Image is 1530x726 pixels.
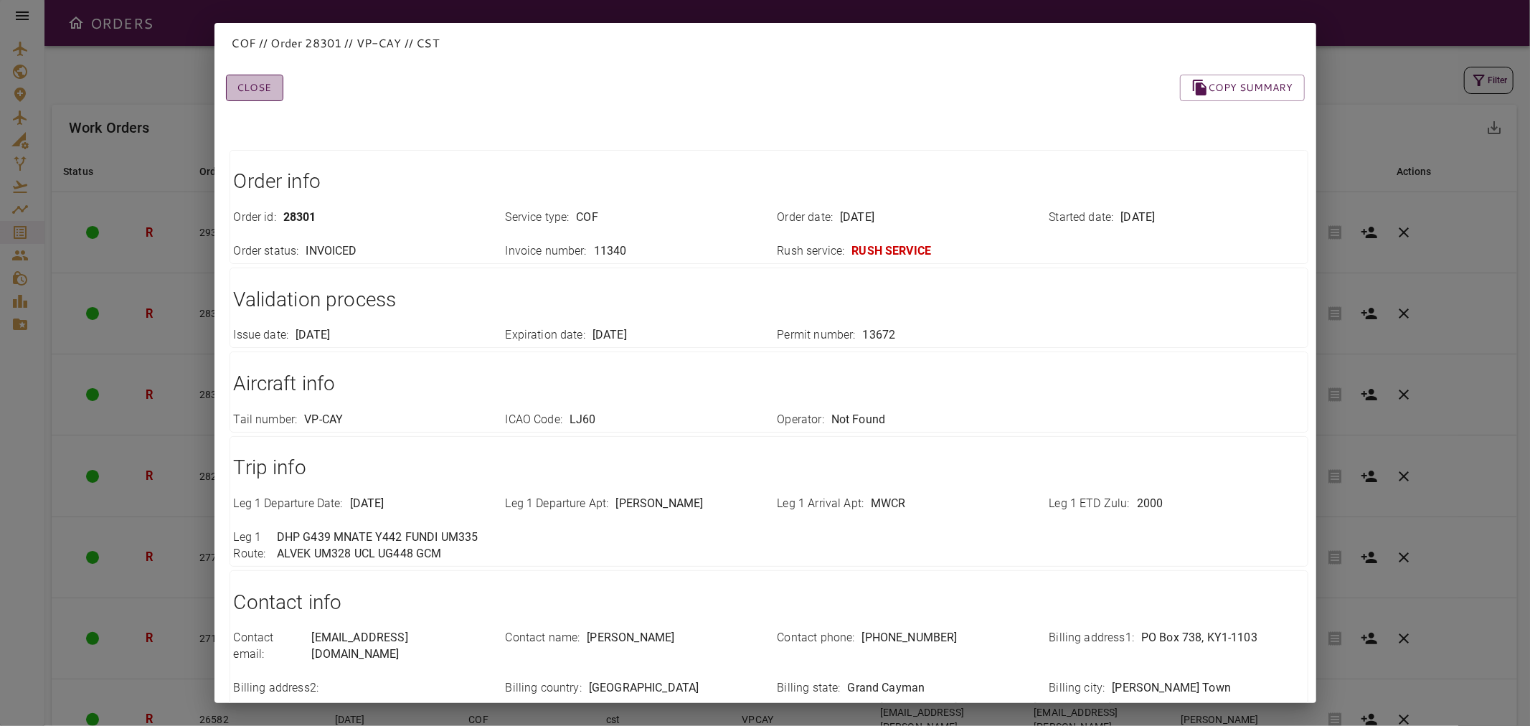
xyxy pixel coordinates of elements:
[234,286,1304,314] h1: Validation process
[306,243,356,260] p: INVOICED
[1137,496,1163,512] p: 2000
[778,680,841,697] p: Billing state :
[506,327,585,344] p: Expiration date :
[234,496,343,512] p: Leg 1 Departure Date :
[304,412,343,428] p: VP-CAY
[871,496,906,512] p: MWCR
[587,630,674,646] p: [PERSON_NAME]
[1180,75,1305,101] button: Copy summary
[234,167,1304,196] h1: Order info
[506,680,582,697] p: Billing country :
[234,327,289,344] p: Issue date :
[234,630,305,663] p: Contact email :
[506,209,570,226] p: Service type :
[234,369,1304,398] h1: Aircraft info
[1049,496,1130,512] p: Leg 1 ETD Zulu :
[234,209,276,226] p: Order id :
[862,630,958,646] p: [PHONE_NUMBER]
[840,209,874,226] p: [DATE]
[1049,209,1114,226] p: Started date :
[296,327,330,344] p: [DATE]
[226,75,283,101] button: Close
[570,412,596,428] p: LJ60
[589,680,699,697] p: [GEOGRAPHIC_DATA]
[592,327,627,344] p: [DATE]
[277,529,488,562] p: DHP G439 MNATE Y442 FUNDI UM335 ALVEK UM328 UCL UG448 GCM
[848,680,925,697] p: Grand Cayman
[1049,680,1105,697] p: Billing city :
[1141,630,1257,646] p: PO Box 738, KY1-1103
[234,243,299,260] p: Order status :
[778,412,824,428] p: Operator :
[616,496,704,512] p: [PERSON_NAME]
[234,588,1304,617] h1: Contact info
[283,209,316,226] p: 28301
[350,496,384,512] p: [DATE]
[234,680,319,697] p: Billing address2 :
[234,529,270,562] p: Leg 1 Route :
[1049,630,1135,646] p: Billing address1 :
[232,34,1299,52] p: COF // Order 28301 // VP-CAY // CST
[778,209,834,226] p: Order date :
[506,243,587,260] p: Invoice number :
[863,327,896,344] p: 13672
[234,412,298,428] p: Tail number :
[576,209,598,226] p: COF
[1112,680,1231,697] p: [PERSON_NAME] Town
[778,630,855,646] p: Contact phone :
[506,630,580,646] p: Contact name :
[506,412,563,428] p: ICAO Code :
[831,412,885,428] p: Not Found
[778,496,864,512] p: Leg 1 Arrival Apt :
[851,243,931,260] p: RUSH SERVICE
[312,630,488,663] p: [EMAIL_ADDRESS][DOMAIN_NAME]
[506,496,609,512] p: Leg 1 Departure Apt :
[778,327,856,344] p: Permit number :
[234,453,1304,482] h1: Trip info
[1120,209,1155,226] p: [DATE]
[594,243,627,260] p: 11340
[778,243,845,260] p: Rush service :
